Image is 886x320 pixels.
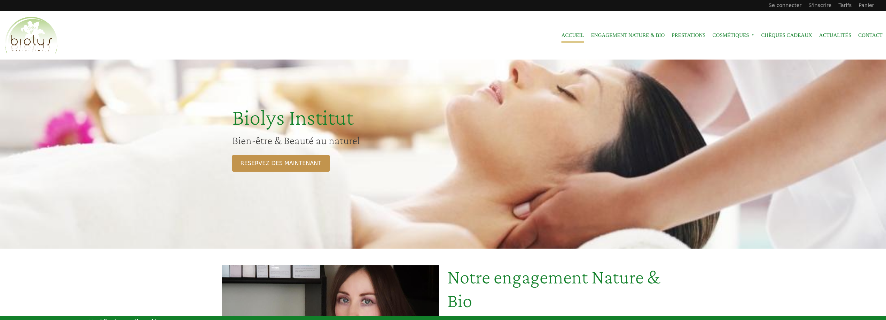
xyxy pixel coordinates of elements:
h2: Bien-être & Beauté au naturel [232,134,507,147]
a: Engagement Nature & Bio [591,28,665,43]
a: Accueil [562,28,584,43]
a: Chèques cadeaux [761,28,812,43]
img: Accueil [3,16,59,55]
span: Cosmétiques [713,28,754,43]
a: Actualités [819,28,852,43]
a: RESERVEZ DES MAINTENANT [232,155,330,172]
span: Biolys Institut [232,105,353,130]
a: Prestations [672,28,705,43]
a: Contact [858,28,883,43]
span: » [752,34,754,37]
